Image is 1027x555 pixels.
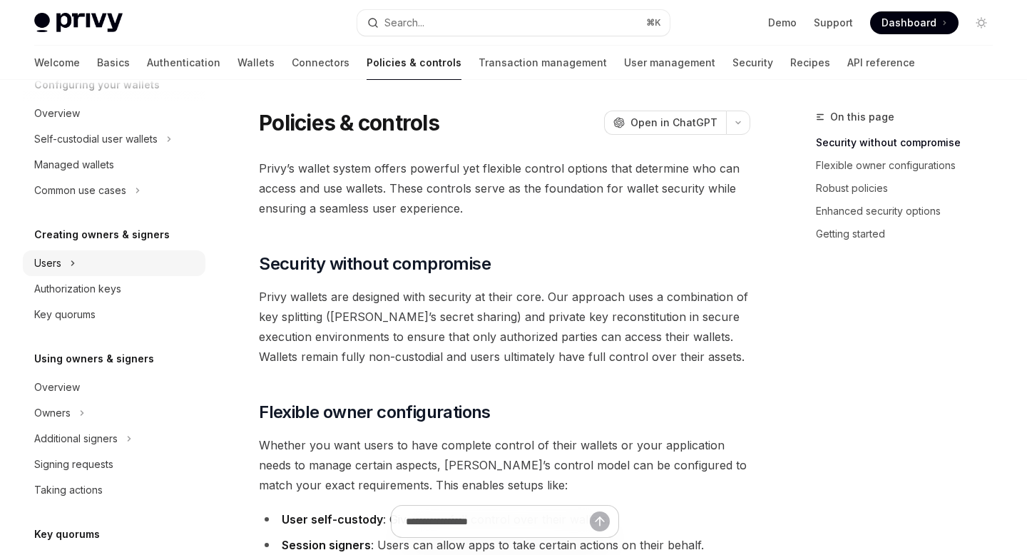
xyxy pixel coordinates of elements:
[34,379,80,396] div: Overview
[259,401,491,424] span: Flexible owner configurations
[816,177,1004,200] a: Robust policies
[646,17,661,29] span: ⌘ K
[34,526,100,543] h5: Key quorums
[292,46,349,80] a: Connectors
[34,255,61,272] div: Users
[357,10,669,36] button: Search...⌘K
[816,131,1004,154] a: Security without compromise
[34,306,96,323] div: Key quorums
[23,302,205,327] a: Key quorums
[259,253,491,275] span: Security without compromise
[816,154,1004,177] a: Flexible owner configurations
[830,108,894,126] span: On this page
[624,46,715,80] a: User management
[23,152,205,178] a: Managed wallets
[34,482,103,499] div: Taking actions
[34,404,71,422] div: Owners
[23,477,205,503] a: Taking actions
[732,46,773,80] a: Security
[34,280,121,297] div: Authorization keys
[147,46,220,80] a: Authentication
[816,223,1004,245] a: Getting started
[237,46,275,80] a: Wallets
[259,110,439,136] h1: Policies & controls
[768,16,797,30] a: Demo
[259,435,750,495] span: Whether you want users to have complete control of their wallets or your application needs to man...
[34,182,126,199] div: Common use cases
[604,111,726,135] button: Open in ChatGPT
[23,375,205,400] a: Overview
[34,456,113,473] div: Signing requests
[384,14,424,31] div: Search...
[23,452,205,477] a: Signing requests
[34,105,80,122] div: Overview
[34,156,114,173] div: Managed wallets
[34,350,154,367] h5: Using owners & signers
[97,46,130,80] a: Basics
[590,511,610,531] button: Send message
[23,101,205,126] a: Overview
[259,158,750,218] span: Privy’s wallet system offers powerful yet flexible control options that determine who can access ...
[479,46,607,80] a: Transaction management
[34,131,158,148] div: Self-custodial user wallets
[814,16,853,30] a: Support
[259,287,750,367] span: Privy wallets are designed with security at their core. Our approach uses a combination of key sp...
[34,13,123,33] img: light logo
[816,200,1004,223] a: Enhanced security options
[34,46,80,80] a: Welcome
[882,16,936,30] span: Dashboard
[23,276,205,302] a: Authorization keys
[34,226,170,243] h5: Creating owners & signers
[34,430,118,447] div: Additional signers
[630,116,717,130] span: Open in ChatGPT
[790,46,830,80] a: Recipes
[847,46,915,80] a: API reference
[367,46,461,80] a: Policies & controls
[870,11,959,34] a: Dashboard
[970,11,993,34] button: Toggle dark mode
